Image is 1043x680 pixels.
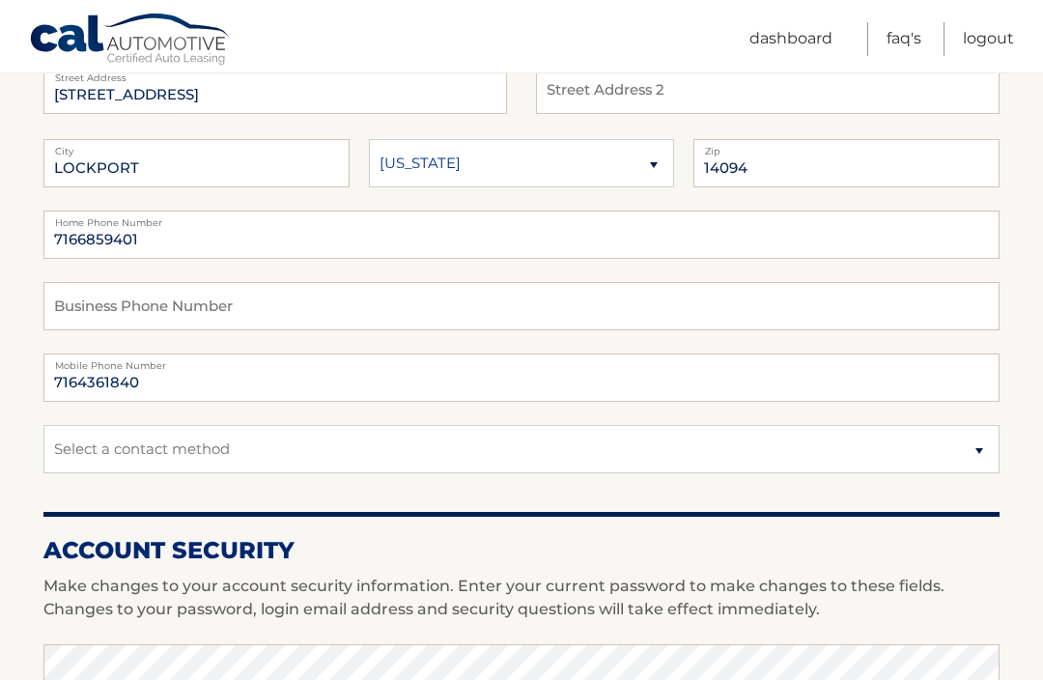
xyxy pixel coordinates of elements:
input: Mobile Phone Number [43,354,1000,402]
label: Mobile Phone Number [43,354,1000,369]
a: FAQ's [887,22,921,56]
label: City [43,139,350,155]
input: Street Address 2 [536,66,1000,114]
a: Cal Automotive [29,13,232,69]
label: Zip [693,139,1000,155]
input: City [43,139,350,187]
a: Logout [963,22,1014,56]
a: Dashboard [749,22,832,56]
input: Street Address 2 [43,66,507,114]
input: Zip [693,139,1000,187]
h2: Account Security [43,536,1000,565]
input: Home Phone Number [43,211,1000,259]
p: Make changes to your account security information. Enter your current password to make changes to... [43,575,1000,621]
input: Business Phone Number [43,282,1000,330]
label: Home Phone Number [43,211,1000,226]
